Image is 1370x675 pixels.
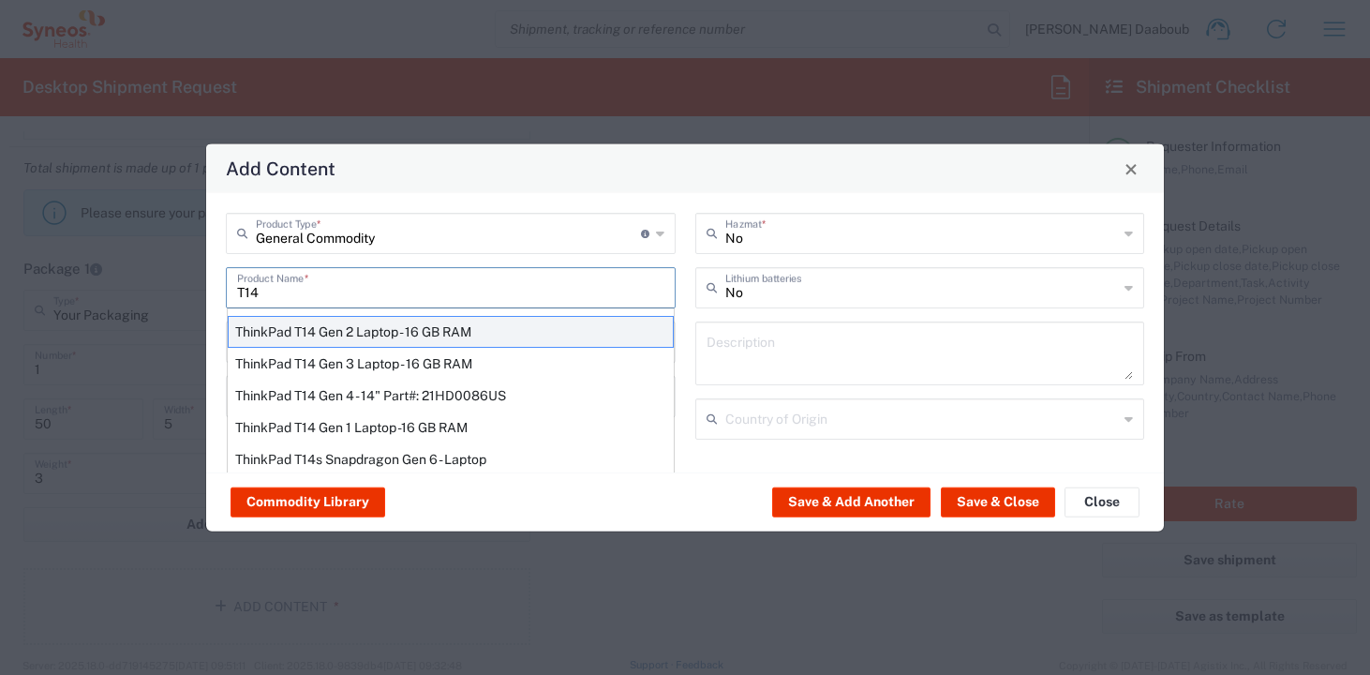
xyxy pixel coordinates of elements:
div: ThinkPad T14s Snapdragon Gen 6 - Laptop [228,443,674,475]
h4: Add Content [226,155,335,182]
div: ThinkPad T14 Gen 1 Laptop -16 GB RAM [228,412,674,443]
div: ThinkPad T14 Gen 4 - 14" Part#: 21HD0086US [228,380,674,412]
button: Save & Add Another [772,487,931,517]
div: ThinkPad T14 Gen 3 Laptop - 16 GB RAM [228,348,674,380]
div: ThinkPad T14 Gen 2 Laptop - 16 GB RAM [228,316,674,348]
button: Close [1065,487,1139,517]
button: Save & Close [941,487,1055,517]
button: Close [1118,156,1144,182]
button: Commodity Library [231,487,385,517]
